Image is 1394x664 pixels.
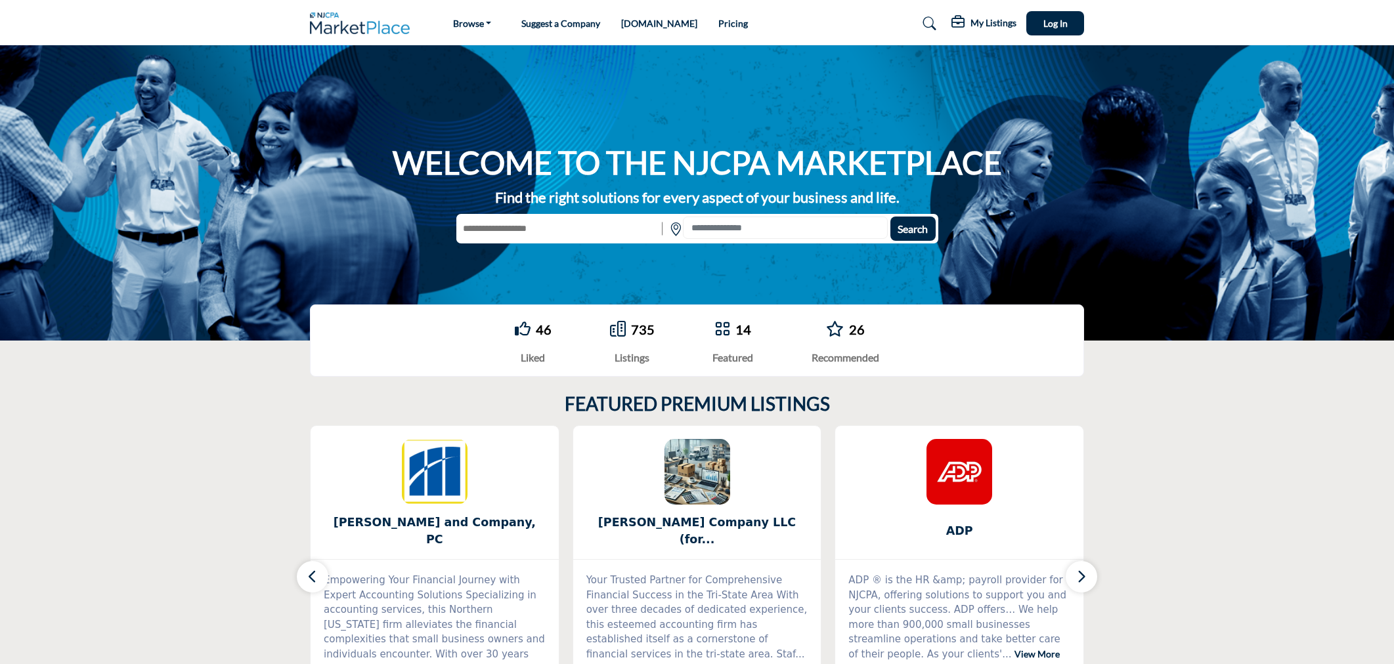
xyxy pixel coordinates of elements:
span: ... [795,648,804,660]
a: Pricing [718,18,748,29]
img: Site Logo [310,12,416,34]
span: Search [898,222,928,235]
img: Kinney Company LLC (formerly Jampol Kinney) [664,439,730,505]
b: Kinney Company LLC (formerly Jampol Kinney) [593,514,802,549]
a: 46 [536,322,552,337]
button: Search [890,217,936,241]
span: ... [1002,648,1011,660]
div: Liked [515,350,552,365]
a: 735 [631,322,655,337]
a: View More [1014,648,1060,659]
a: ADP [835,514,1083,549]
div: My Listings [951,16,1016,31]
a: Go to Featured [714,321,730,339]
div: Recommended [812,350,879,365]
span: [PERSON_NAME] Company LLC (for... [593,514,802,549]
b: Magone and Company, PC [330,514,539,549]
img: Rectangle%203585.svg [659,217,666,241]
a: 14 [735,322,751,337]
h2: FEATURED PREMIUM LISTINGS [565,393,830,415]
img: ADP [926,439,992,505]
div: Featured [712,350,753,365]
h1: WELCOME TO THE NJCPA MARKETPLACE [393,142,1002,183]
a: [DOMAIN_NAME] [621,18,697,29]
img: Magone and Company, PC [402,439,468,505]
button: Log In [1026,11,1084,35]
p: ADP ® is the HR &amp; payroll provider for NJCPA, offering solutions to support you and your clie... [848,573,1070,661]
strong: Find the right solutions for every aspect of your business and life. [495,188,900,206]
span: [PERSON_NAME] and Company, PC [330,514,539,549]
a: [PERSON_NAME] Company LLC (for... [573,514,821,549]
div: Listings [610,350,655,365]
a: Browse [444,14,501,33]
a: Suggest a Company [521,18,600,29]
b: ADP [855,514,1064,549]
i: Go to Liked [515,321,531,337]
span: ADP [855,522,1064,539]
a: [PERSON_NAME] and Company, PC [311,514,559,549]
a: Go to Recommended [826,321,844,339]
a: Search [910,13,945,34]
a: 26 [849,322,865,337]
h5: My Listings [970,17,1016,29]
span: Log In [1043,18,1068,29]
